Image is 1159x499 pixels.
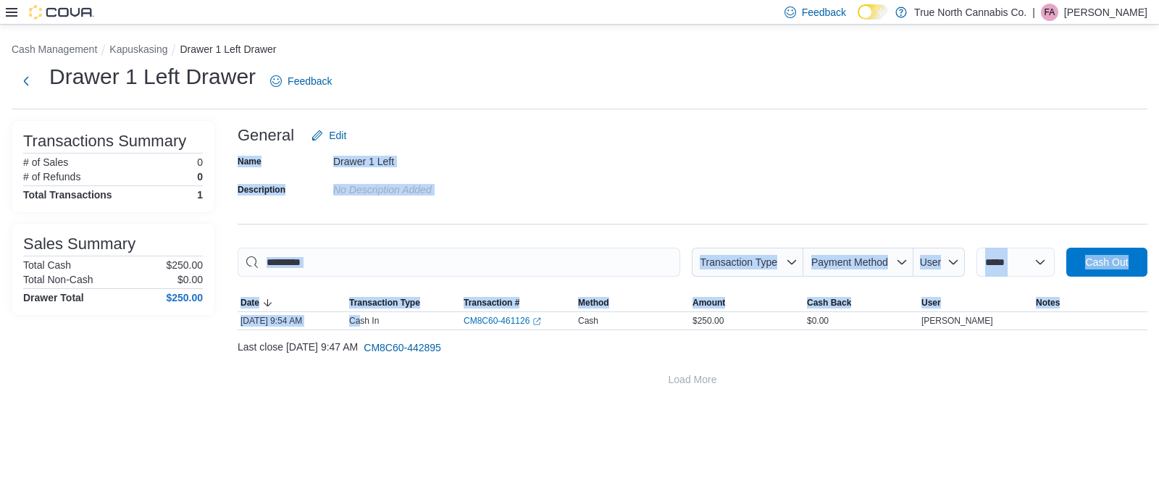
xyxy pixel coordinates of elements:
[109,43,167,55] button: Kapuskasing
[12,42,1147,59] nav: An example of EuiBreadcrumbs
[23,189,112,201] h4: Total Transactions
[921,297,941,309] span: User
[23,235,135,253] h3: Sales Summary
[693,297,725,309] span: Amount
[23,133,186,150] h3: Transactions Summary
[180,43,276,55] button: Drawer 1 Left Drawer
[464,297,519,309] span: Transaction #
[240,297,259,309] span: Date
[197,189,203,201] h4: 1
[197,171,203,183] p: 0
[575,294,690,311] button: Method
[346,294,461,311] button: Transaction Type
[1066,248,1147,277] button: Cash Out
[12,43,97,55] button: Cash Management
[669,372,717,387] span: Load More
[858,4,888,20] input: Dark Mode
[23,259,71,271] h6: Total Cash
[1032,4,1035,21] p: |
[803,248,913,277] button: Payment Method
[802,5,846,20] span: Feedback
[288,74,332,88] span: Feedback
[238,294,346,311] button: Date
[700,256,777,268] span: Transaction Type
[913,248,965,277] button: User
[578,297,609,309] span: Method
[12,67,41,96] button: Next
[1033,294,1147,311] button: Notes
[49,62,256,91] h1: Drawer 1 Left Drawer
[921,315,993,327] span: [PERSON_NAME]
[464,315,541,327] a: CM8C60-461126External link
[532,317,541,326] svg: External link
[461,294,575,311] button: Transaction #
[197,156,203,168] p: 0
[578,315,598,327] span: Cash
[349,315,379,327] p: Cash In
[690,294,804,311] button: Amount
[804,294,919,311] button: Cash Back
[804,312,919,330] div: $0.00
[23,171,80,183] h6: # of Refunds
[238,312,346,330] div: [DATE] 9:54 AM
[919,294,1033,311] button: User
[29,5,94,20] img: Cova
[807,297,851,309] span: Cash Back
[23,292,84,303] h4: Drawer Total
[333,150,527,167] div: Drawer 1 Left
[364,340,441,355] span: CM8C60-442895
[238,365,1147,394] button: Load More
[1064,4,1147,21] p: [PERSON_NAME]
[358,333,447,362] button: CM8C60-442895
[23,274,93,285] h6: Total Non-Cash
[238,248,680,277] input: This is a search bar. As you type, the results lower in the page will automatically filter.
[306,121,352,150] button: Edit
[1085,255,1128,269] span: Cash Out
[264,67,338,96] a: Feedback
[238,333,1147,362] div: Last close [DATE] 9:47 AM
[914,4,1026,21] p: True North Cannabis Co.
[349,297,420,309] span: Transaction Type
[1041,4,1058,21] div: Fiona Anderson
[333,178,527,196] div: No Description added
[238,156,261,167] label: Name
[166,259,203,271] p: $250.00
[693,315,724,327] span: $250.00
[166,292,203,303] h4: $250.00
[692,248,803,277] button: Transaction Type
[1045,4,1055,21] span: FA
[238,127,294,144] h3: General
[23,156,68,168] h6: # of Sales
[920,256,942,268] span: User
[238,184,285,196] label: Description
[177,274,203,285] p: $0.00
[329,128,346,143] span: Edit
[1036,297,1060,309] span: Notes
[811,256,888,268] span: Payment Method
